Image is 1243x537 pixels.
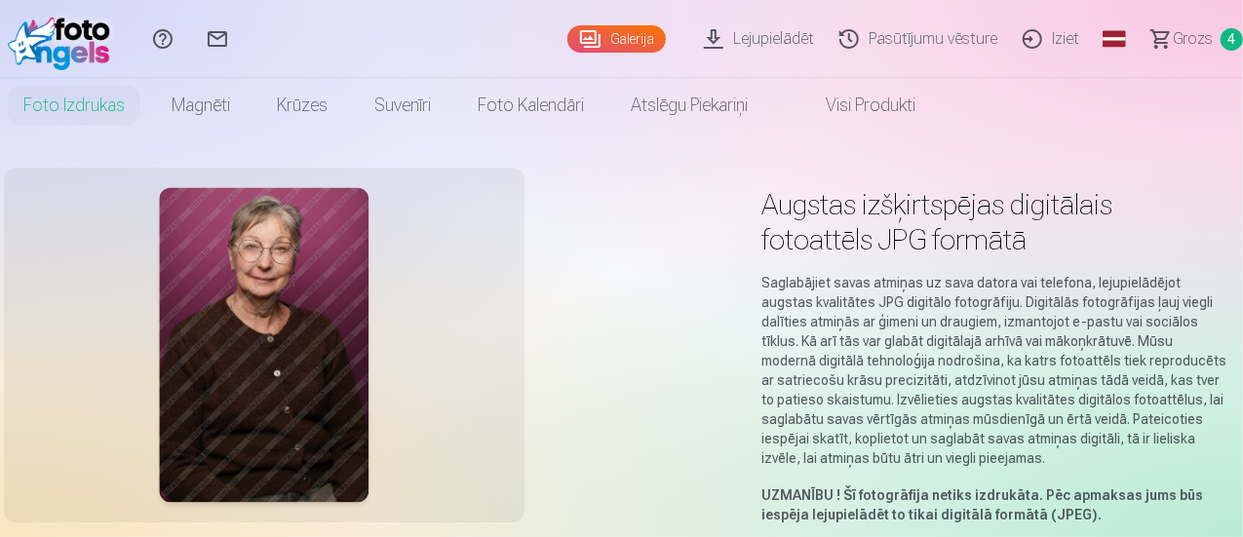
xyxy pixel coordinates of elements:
span: 4 [1221,28,1243,51]
a: Foto kalendāri [454,78,607,133]
span: Grozs [1173,27,1213,51]
strong: UZMANĪBU ! [761,487,840,503]
a: Magnēti [148,78,253,133]
p: Saglabājiet savas atmiņas uz sava datora vai telefona, lejupielādējot augstas kvalitātes JPG digi... [761,273,1227,468]
a: Atslēgu piekariņi [607,78,771,133]
a: Suvenīri [351,78,454,133]
strong: Šī fotogrāfija netiks izdrukāta. Pēc apmaksas jums būs iespēja lejupielādēt to tikai digitālā for... [761,487,1203,522]
a: Galerija [567,25,666,53]
h1: Augstas izšķirtspējas digitālais fotoattēls JPG formātā [761,187,1227,257]
img: /fa1 [8,8,120,70]
a: Visi produkti [771,78,939,133]
a: Krūzes [253,78,351,133]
